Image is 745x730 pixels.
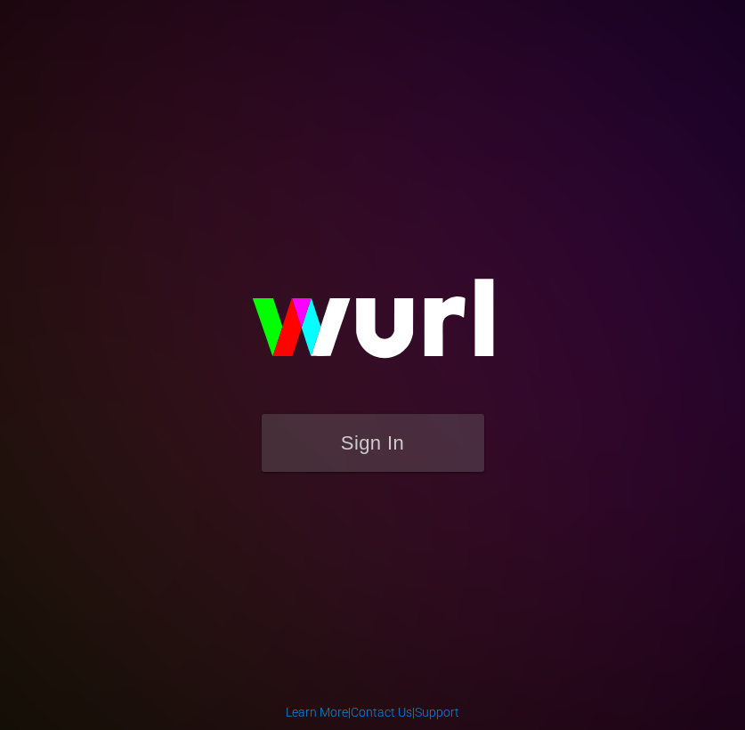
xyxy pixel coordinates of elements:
[195,240,551,413] img: wurl-logo-on-black-223613ac3d8ba8fe6dc639794a292ebdb59501304c7dfd60c99c58986ef67473.svg
[286,705,348,719] a: Learn More
[262,414,484,472] button: Sign In
[351,705,412,719] a: Contact Us
[286,703,459,721] div: | |
[415,705,459,719] a: Support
